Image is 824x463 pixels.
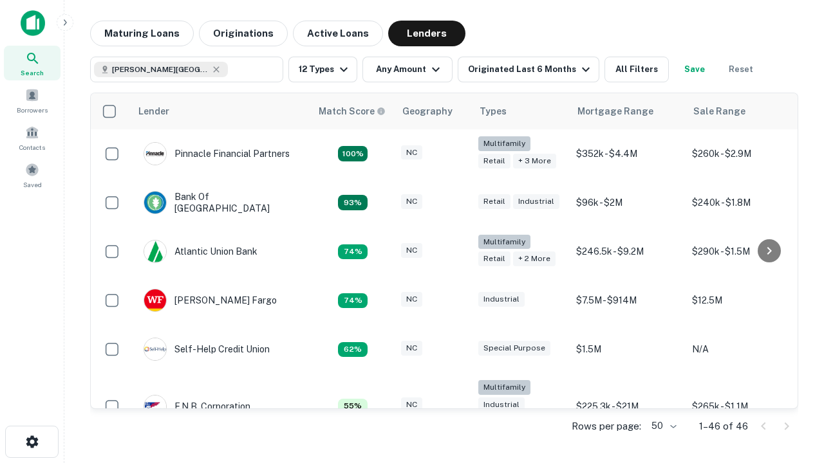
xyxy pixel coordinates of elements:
[570,276,686,325] td: $7.5M - $914M
[570,129,686,178] td: $352k - $4.4M
[144,143,166,165] img: picture
[478,136,530,151] div: Multifamily
[401,194,422,209] div: NC
[478,380,530,395] div: Multifamily
[686,325,801,374] td: N/A
[570,227,686,276] td: $246.5k - $9.2M
[570,178,686,227] td: $96k - $2M
[686,374,801,439] td: $265k - $1.1M
[338,244,368,260] div: Matching Properties: 12, hasApolloMatch: undefined
[760,360,824,422] iframe: Chat Widget
[513,251,556,266] div: + 2 more
[478,235,530,250] div: Multifamily
[338,399,368,414] div: Matching Properties: 9, hasApolloMatch: undefined
[401,341,422,356] div: NC
[686,276,801,325] td: $12.5M
[4,46,61,80] a: Search
[572,419,641,434] p: Rows per page:
[4,83,61,118] a: Borrowers
[388,21,465,46] button: Lenders
[570,325,686,374] td: $1.5M
[338,342,368,358] div: Matching Properties: 10, hasApolloMatch: undefined
[144,240,257,263] div: Atlantic Union Bank
[338,146,368,161] div: Matching Properties: 29, hasApolloMatch: undefined
[401,292,422,307] div: NC
[90,21,194,46] button: Maturing Loans
[570,374,686,439] td: $225.3k - $21M
[338,293,368,309] div: Matching Properties: 12, hasApolloMatch: undefined
[319,104,383,118] h6: Match Score
[138,104,169,119] div: Lender
[144,192,166,213] img: picture
[472,93,570,129] th: Types
[21,68,44,78] span: Search
[720,57,762,82] button: Reset
[144,395,250,418] div: F.n.b. Corporation
[686,129,801,178] td: $260k - $2.9M
[21,10,45,36] img: capitalize-icon.png
[686,93,801,129] th: Sale Range
[144,338,166,360] img: picture
[395,93,472,129] th: Geography
[144,289,166,311] img: picture
[319,104,386,118] div: Capitalize uses an advanced AI algorithm to match your search with the best lender. The match sco...
[338,195,368,210] div: Matching Properties: 15, hasApolloMatch: undefined
[112,64,209,75] span: [PERSON_NAME][GEOGRAPHIC_DATA], [GEOGRAPHIC_DATA]
[699,419,748,434] p: 1–46 of 46
[478,341,550,356] div: Special Purpose
[468,62,594,77] div: Originated Last 6 Months
[144,241,166,262] img: picture
[23,179,42,190] span: Saved
[144,191,298,214] div: Bank Of [GEOGRAPHIC_DATA]
[401,243,422,258] div: NC
[513,194,559,209] div: Industrial
[646,417,679,435] div: 50
[478,397,525,412] div: Industrial
[199,21,288,46] button: Originations
[458,57,599,82] button: Originated Last 6 Months
[19,142,45,152] span: Contacts
[693,104,745,119] div: Sale Range
[293,21,383,46] button: Active Loans
[144,338,270,361] div: Self-help Credit Union
[478,251,510,266] div: Retail
[402,104,453,119] div: Geography
[478,154,510,168] div: Retail
[311,93,395,129] th: Capitalize uses an advanced AI algorithm to match your search with the best lender. The match sco...
[604,57,669,82] button: All Filters
[401,397,422,412] div: NC
[144,289,277,312] div: [PERSON_NAME] Fargo
[4,120,61,155] a: Contacts
[131,93,311,129] th: Lender
[144,395,166,417] img: picture
[686,227,801,276] td: $290k - $1.5M
[144,142,290,165] div: Pinnacle Financial Partners
[4,158,61,192] a: Saved
[513,154,556,168] div: + 3 more
[478,194,510,209] div: Retail
[288,57,357,82] button: 12 Types
[577,104,653,119] div: Mortgage Range
[674,57,715,82] button: Save your search to get updates of matches that match your search criteria.
[362,57,453,82] button: Any Amount
[686,178,801,227] td: $240k - $1.8M
[17,105,48,115] span: Borrowers
[480,104,507,119] div: Types
[570,93,686,129] th: Mortgage Range
[401,145,422,160] div: NC
[478,292,525,307] div: Industrial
